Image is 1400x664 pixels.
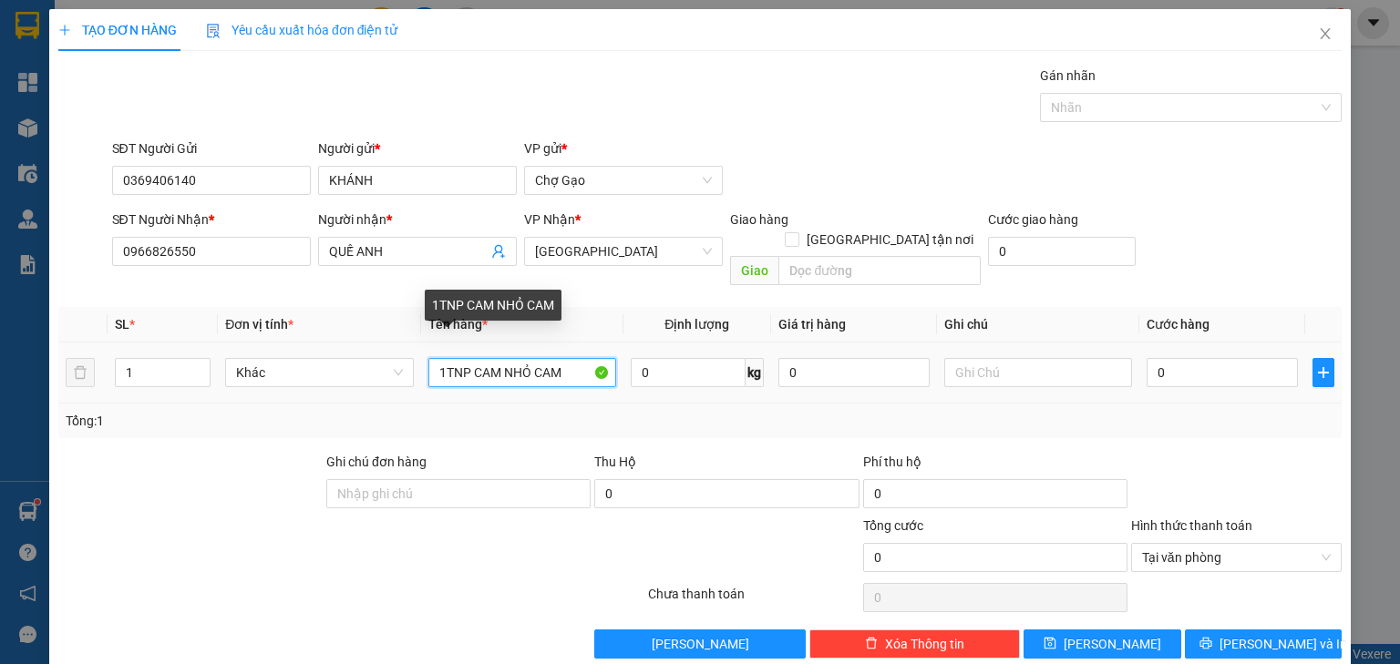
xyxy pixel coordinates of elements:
[535,167,712,194] span: Chợ Gạo
[326,455,427,469] label: Ghi chú đơn hàng
[318,209,517,230] div: Người nhận
[778,358,930,387] input: 0
[730,212,788,227] span: Giao hàng
[988,212,1078,227] label: Cước giao hàng
[664,317,729,332] span: Định lượng
[1220,634,1347,654] span: [PERSON_NAME] và In
[236,359,402,386] span: Khác
[326,479,591,508] input: Ghi chú đơn hàng
[58,24,71,36] span: plus
[206,24,221,38] img: icon
[652,634,749,654] span: [PERSON_NAME]
[535,238,712,265] span: Sài Gòn
[1040,68,1096,83] label: Gán nhãn
[865,637,878,651] span: delete
[885,634,964,654] span: Xóa Thông tin
[1024,629,1181,659] button: save[PERSON_NAME]
[428,358,616,387] input: VD: Bàn, Ghế
[318,138,517,158] div: Người gửi
[1142,544,1331,571] span: Tại văn phòng
[594,629,805,659] button: [PERSON_NAME]
[1131,518,1252,533] label: Hình thức thanh toán
[937,307,1139,342] th: Ghi chú
[524,138,723,158] div: VP gửi
[66,411,541,431] div: Tổng: 1
[85,87,332,118] text: CGTLT1210250011
[112,138,311,158] div: SĐT Người Gửi
[1185,629,1343,659] button: printer[PERSON_NAME] và In
[1064,634,1161,654] span: [PERSON_NAME]
[206,23,398,37] span: Yêu cầu xuất hóa đơn điện tử
[1199,637,1212,651] span: printer
[1044,637,1056,651] span: save
[1318,26,1333,41] span: close
[491,244,506,259] span: user-add
[66,358,95,387] button: delete
[944,358,1132,387] input: Ghi Chú
[730,256,778,285] span: Giao
[425,290,561,321] div: 1TNP CAM NHỎ CAM
[746,358,764,387] span: kg
[112,209,311,230] div: SĐT Người Nhận
[863,452,1127,479] div: Phí thu hộ
[646,584,860,616] div: Chưa thanh toán
[809,629,1020,659] button: deleteXóa Thông tin
[524,212,575,227] span: VP Nhận
[863,518,923,533] span: Tổng cước
[58,23,177,37] span: TẠO ĐƠN HÀNG
[225,317,293,332] span: Đơn vị tính
[799,230,981,250] span: [GEOGRAPHIC_DATA] tận nơi
[594,455,636,469] span: Thu Hộ
[10,130,406,179] div: Chợ Gạo
[778,317,846,332] span: Giá trị hàng
[988,237,1136,266] input: Cước giao hàng
[115,317,129,332] span: SL
[1312,358,1334,387] button: plus
[778,256,981,285] input: Dọc đường
[1300,9,1351,60] button: Close
[1147,317,1210,332] span: Cước hàng
[1313,365,1333,380] span: plus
